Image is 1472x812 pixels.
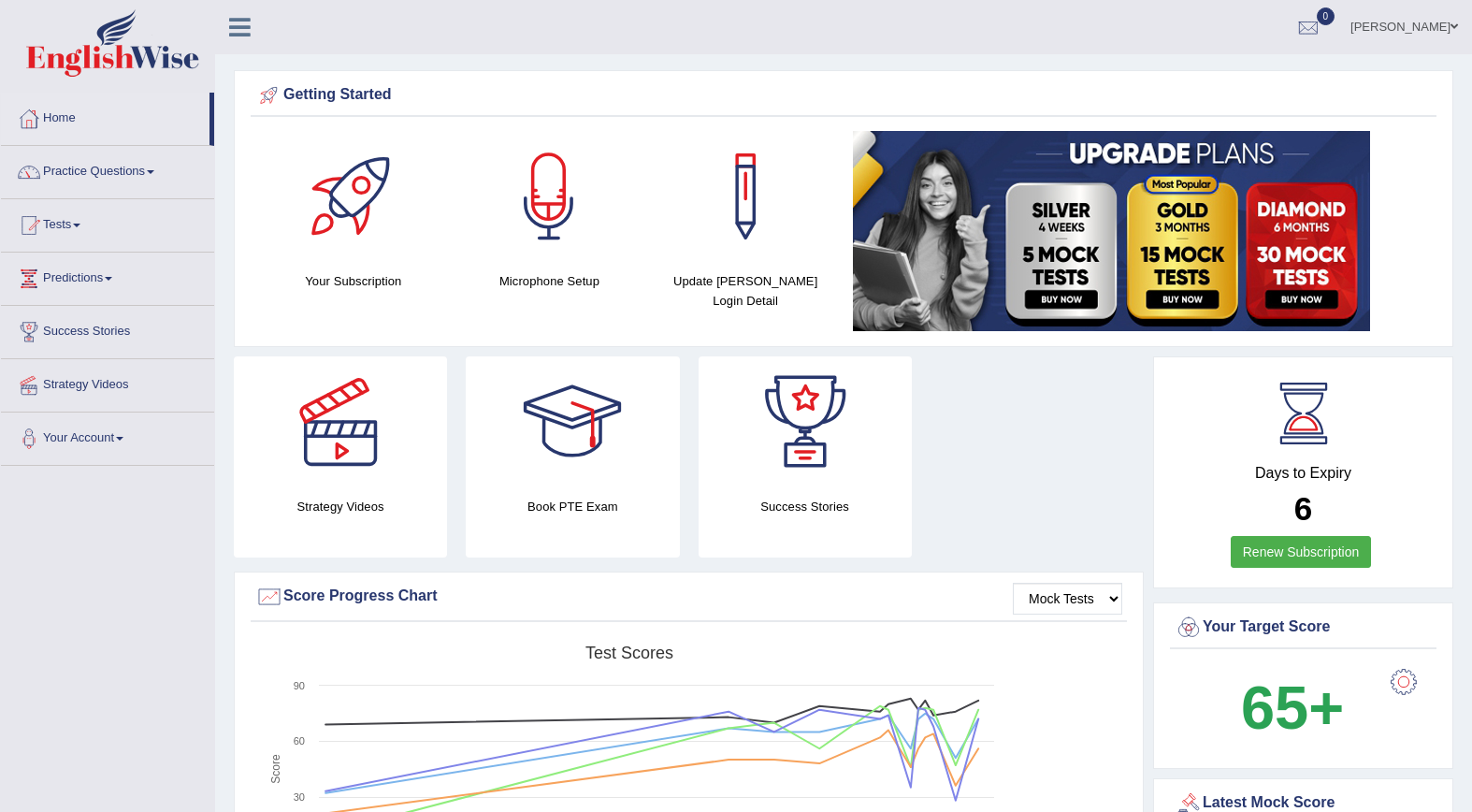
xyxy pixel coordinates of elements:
text: 90 [294,680,305,691]
div: Score Progress Chart [255,583,1122,611]
h4: Update [PERSON_NAME] Login Detail [657,271,834,311]
tspan: Test scores [585,644,673,662]
h4: Days to Expiry [1175,465,1432,482]
a: Tests [1,199,214,246]
span: 0 [1317,7,1335,25]
b: 6 [1294,490,1312,527]
h4: Microphone Setup [461,271,639,291]
h4: Book PTE Exam [466,497,679,516]
div: Your Target Score [1175,614,1432,642]
a: Your Account [1,413,214,459]
tspan: Score [269,754,282,784]
b: 65+ [1241,674,1344,742]
text: 30 [294,791,305,803]
a: Home [1,93,209,139]
h4: Strategy Videos [234,497,447,516]
a: Strategy Videos [1,359,214,406]
a: Success Stories [1,306,214,353]
h4: Your Subscription [265,271,442,291]
div: Getting Started [255,81,1432,109]
text: 60 [294,735,305,747]
a: Renew Subscription [1231,536,1372,568]
img: small5.jpg [853,131,1370,331]
a: Practice Questions [1,146,214,193]
h4: Success Stories [699,497,912,516]
a: Predictions [1,253,214,299]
